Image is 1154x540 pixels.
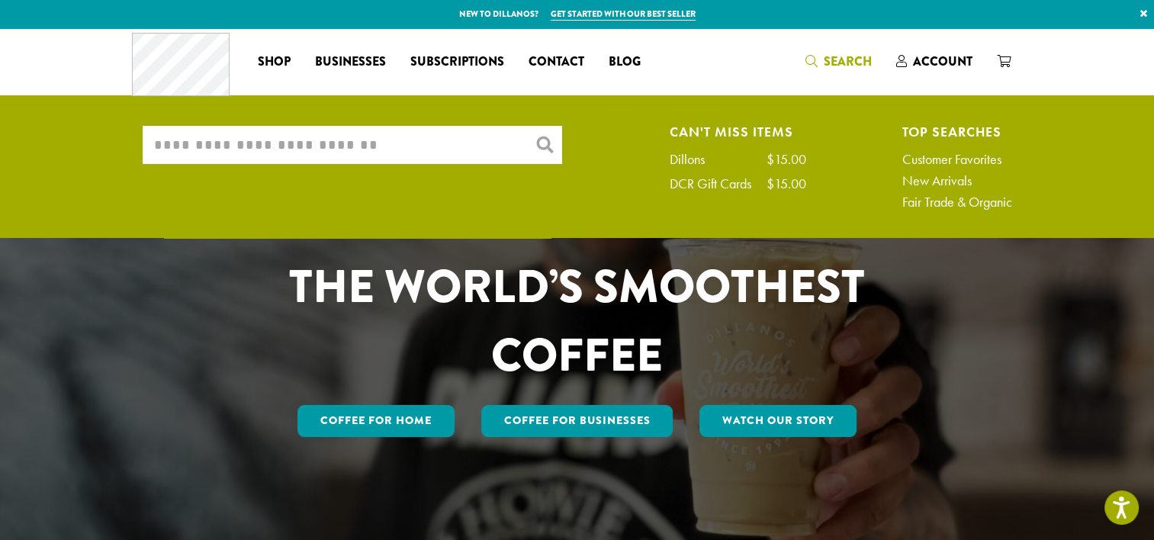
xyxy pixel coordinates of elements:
span: Account [913,53,972,70]
div: $15.00 [767,153,806,166]
div: DCR Gift Cards [670,177,767,191]
a: Fair Trade & Organic [902,195,1012,209]
span: Businesses [315,53,386,72]
span: Contact [529,53,584,72]
span: Subscriptions [410,53,504,72]
h4: Top Searches [902,126,1012,137]
span: Search [824,53,872,70]
div: Dillons [670,153,720,166]
a: New Arrivals [902,174,1012,188]
a: Shop [246,50,303,74]
a: Customer Favorites [902,153,1012,166]
a: Search [793,49,884,74]
div: $15.00 [767,177,806,191]
span: Shop [258,53,291,72]
span: Blog [609,53,641,72]
a: Coffee for Home [297,405,455,437]
a: Watch Our Story [699,405,857,437]
a: Get started with our best seller [551,8,696,21]
a: Coffee For Businesses [481,405,673,437]
h1: CELEBRATING 33 YEARS OF THE WORLD’S SMOOTHEST COFFEE [243,184,912,390]
h4: Can't Miss Items [670,126,806,137]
